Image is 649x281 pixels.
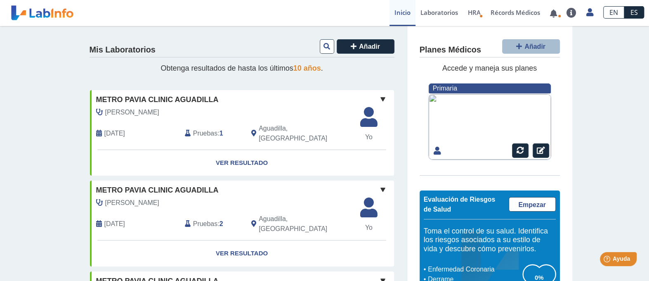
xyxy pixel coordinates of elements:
span: Primaria [433,85,457,92]
h4: Planes Médicos [420,45,481,55]
span: Pruebas [193,129,217,138]
a: Ver Resultado [90,150,394,176]
button: Añadir [337,39,394,54]
span: Obtenga resultados de hasta los últimos . [160,64,323,72]
iframe: Help widget launcher [576,249,640,272]
a: Ver Resultado [90,241,394,267]
span: Ortiz Gonzalez, Vanessa [105,107,159,117]
a: ES [624,6,644,19]
span: Aguadilla, PR [259,124,350,143]
span: Añadir [359,43,380,50]
span: Accede y maneja sus planes [442,64,537,72]
a: Empezar [509,197,556,212]
span: Aguadilla, PR [259,214,350,234]
span: Yo [355,223,382,233]
span: Metro Pavia Clinic Aguadilla [96,94,219,105]
span: Ortiz Gonzalez, Vanessa [105,198,159,208]
h4: Mis Laboratorios [90,45,156,55]
span: Empezar [518,201,546,208]
span: 2024-10-24 [104,219,125,229]
b: 2 [219,220,223,227]
h5: Toma el control de su salud. Identifica los riesgos asociados a su estilo de vida y descubre cómo... [424,227,556,254]
b: 1 [219,130,223,137]
div: : [179,124,245,143]
span: 10 años [293,64,321,72]
button: Añadir [502,39,560,54]
span: Añadir [524,43,545,50]
div: : [179,214,245,234]
a: EN [603,6,624,19]
span: Pruebas [193,219,217,229]
li: Enfermedad Coronaria [426,264,523,274]
span: Evaluación de Riesgos de Salud [424,196,496,213]
span: HRA [468,8,481,17]
span: Metro Pavia Clinic Aguadilla [96,185,219,196]
span: Yo [355,132,382,142]
span: 2025-08-30 [104,129,125,138]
